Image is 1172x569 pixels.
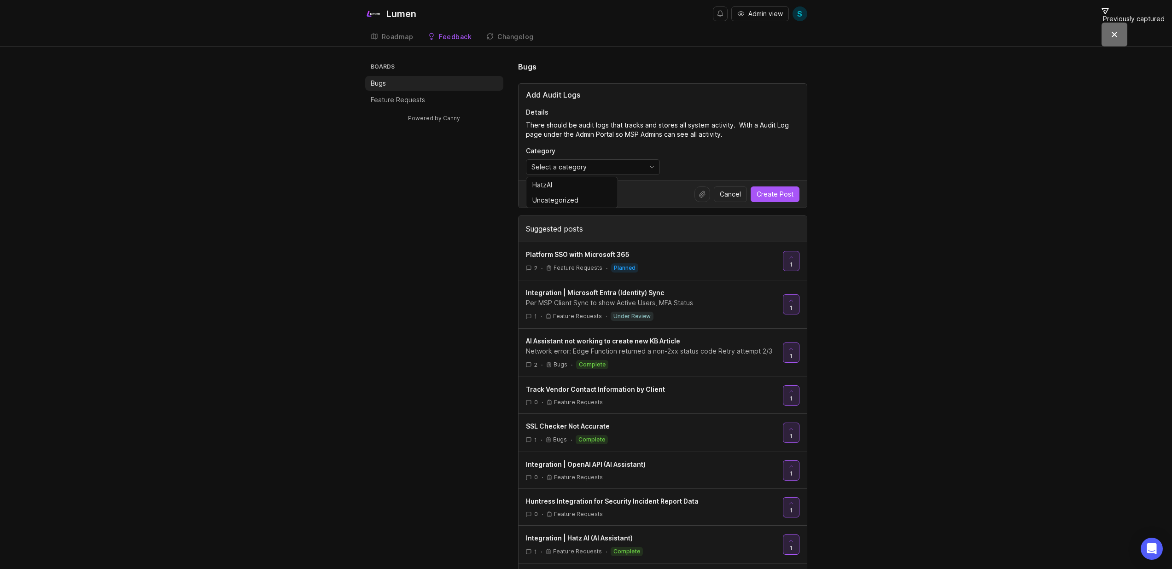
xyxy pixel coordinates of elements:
button: Admin view [731,6,789,21]
div: HatzAI [532,180,552,190]
p: Feature Requests [553,548,602,555]
p: Feature Requests [554,399,603,406]
span: Create Post [757,190,793,199]
div: Suggested posts [519,216,807,242]
span: Integration | Microsoft Entra (Identity) Sync [526,289,664,296]
button: 1 [783,385,799,406]
span: 1 [790,352,793,360]
button: S [793,6,807,21]
p: under review [613,313,651,320]
div: · [606,548,607,556]
p: Category [526,146,660,156]
span: 0 [534,510,538,518]
div: · [541,264,542,272]
span: Huntress Integration for Security Incident Report Data [526,497,699,505]
div: toggle menu [526,159,660,175]
a: Bugs [365,76,503,91]
a: Powered by Canny [407,113,461,123]
div: · [542,473,543,481]
span: 1 [790,470,793,477]
img: Lumen logo [365,6,382,22]
div: · [541,436,542,444]
div: · [541,548,542,556]
span: 1 [790,432,793,440]
span: 1 [790,544,793,552]
button: 1 [783,534,799,555]
a: SSL Checker Not Accurate1·Bugs·complete [526,421,783,444]
a: AI Assistant not working to create new KB ArticleNetwork error: Edge Function returned a non-2xx ... [526,336,783,369]
button: Notifications [713,6,728,21]
span: 0 [534,473,538,481]
div: Roadmap [382,34,414,40]
p: complete [578,436,605,443]
p: Feature Requests [554,474,603,481]
div: · [541,361,542,369]
span: Integration | Hatz AI (AI Assistant) [526,534,633,542]
button: 1 [783,460,799,481]
textarea: Details [526,121,799,139]
a: Feature Requests [365,93,503,107]
div: · [606,313,607,320]
h1: Bugs [518,61,536,72]
a: Integration | Microsoft Entra (Identity) SyncPer MSP Client Sync to show Active Users, MFA Status... [526,288,783,321]
span: 1 [790,304,793,312]
div: · [542,510,543,518]
span: Track Vendor Contact Information by Client [526,385,665,393]
span: 2 [534,361,537,369]
span: 1 [790,261,793,268]
a: Changelog [481,28,539,46]
p: complete [579,361,606,368]
button: 1 [783,423,799,443]
span: 1 [790,506,793,514]
span: Cancel [720,190,741,199]
svg: toggle icon [645,163,659,171]
a: Platform SSO with Microsoft 3652·Feature Requests·planned [526,250,783,273]
p: Details [526,108,799,117]
div: · [542,398,543,406]
div: Uncategorized [532,195,578,205]
button: 1 [783,343,799,363]
button: 1 [783,294,799,314]
span: 0 [534,398,538,406]
a: Roadmap [365,28,419,46]
div: · [606,264,607,272]
span: 2 [534,264,537,272]
div: Feedback [439,34,472,40]
a: Huntress Integration for Security Incident Report Data0·Feature Requests [526,496,783,518]
span: Admin view [748,9,783,18]
span: Select a category [531,162,587,172]
div: Per MSP Client Sync to show Active Users, MFA Status [526,298,776,308]
p: Feature Requests [554,264,602,272]
span: Integration | OpenAI API (AI Assistant) [526,460,646,468]
button: Create Post [751,186,799,202]
div: Network error: Edge Function returned a non-2xx status code Retry attempt 2/3 [526,346,776,356]
a: Integration | OpenAI API (AI Assistant)0·Feature Requests [526,459,783,481]
div: Changelog [497,34,534,40]
input: Title [526,89,799,100]
h3: Boards [369,61,503,74]
p: Feature Requests [554,511,603,518]
p: Feature Requests [553,313,602,320]
p: Bugs [553,436,567,443]
span: 1 [534,313,537,320]
p: Bugs [554,361,567,368]
div: · [571,436,572,444]
span: Platform SSO with Microsoft 365 [526,250,630,258]
button: Cancel [714,186,747,202]
p: Bugs [371,79,386,88]
div: Open Intercom Messenger [1141,538,1163,560]
button: 1 [783,251,799,271]
span: 1 [534,548,537,556]
a: Integration | Hatz AI (AI Assistant)1·Feature Requests·complete [526,533,783,556]
a: Track Vendor Contact Information by Client0·Feature Requests [526,384,783,406]
p: planned [614,264,636,272]
div: · [571,361,572,369]
span: 1 [534,436,537,444]
p: Feature Requests [371,95,425,105]
span: 1 [790,395,793,402]
span: S [797,8,802,19]
div: · [541,313,542,320]
span: AI Assistant not working to create new KB Article [526,337,680,345]
p: complete [613,548,640,555]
